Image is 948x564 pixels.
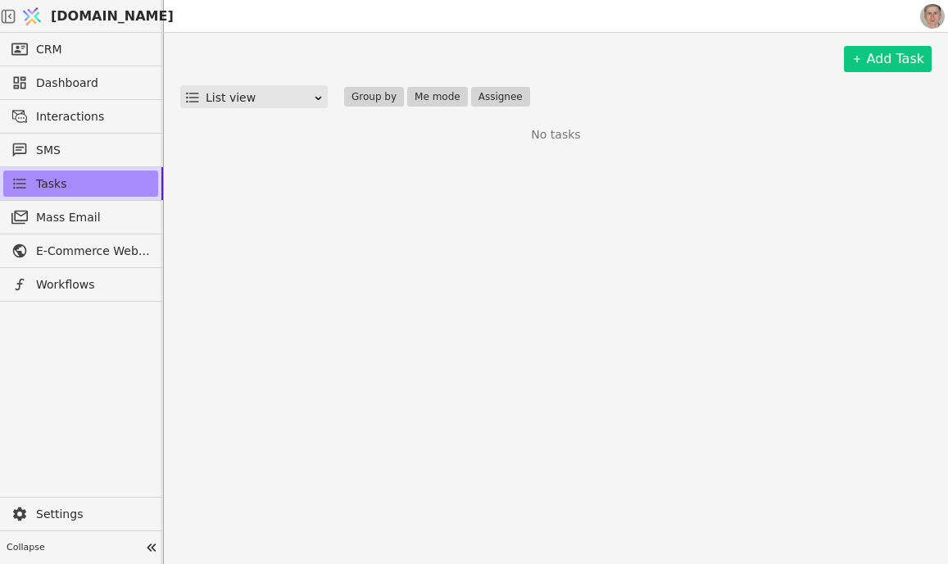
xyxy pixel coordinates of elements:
a: CRM [3,36,158,62]
a: SMS [3,137,158,163]
a: Interactions [3,103,158,130]
a: [DOMAIN_NAME] [16,1,164,32]
span: Workflows [36,276,150,293]
span: CRM [36,41,62,58]
span: [DOMAIN_NAME] [51,7,174,26]
p: No tasks [531,126,580,143]
span: Collapse [7,541,140,555]
span: SMS [36,142,150,159]
button: Group by [344,87,404,107]
img: 1560949290925-CROPPED-IMG_0201-2-.jpg [920,4,945,29]
img: Logo [20,1,44,32]
span: Settings [36,506,150,523]
div: List view [206,86,313,109]
a: Settings [3,501,158,527]
button: Assignee [471,87,530,107]
span: Tasks [36,175,67,193]
a: Add Task [844,46,932,72]
span: Mass Email [36,209,150,226]
span: E-Commerce Web Development at Zona Digital Agency [36,243,150,260]
a: Tasks [3,171,158,197]
a: Workflows [3,271,158,298]
span: Interactions [36,108,150,125]
a: Dashboard [3,70,158,96]
span: Dashboard [36,75,150,92]
a: E-Commerce Web Development at Zona Digital Agency [3,238,158,264]
a: Mass Email [3,204,158,230]
button: Me mode [407,87,468,107]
